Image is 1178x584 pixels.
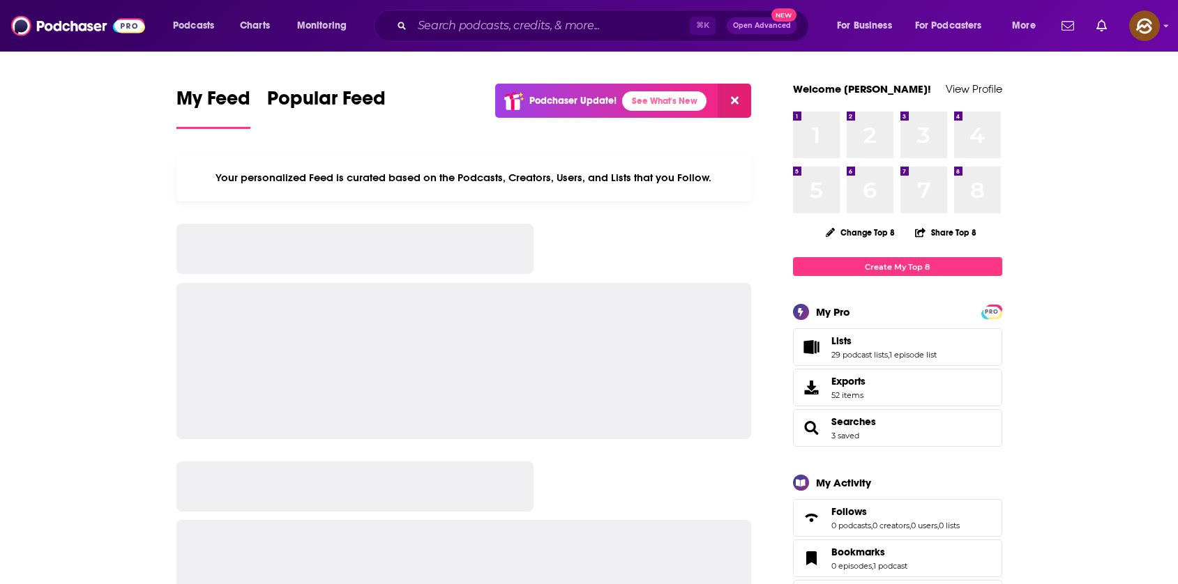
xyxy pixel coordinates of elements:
span: Lists [831,335,852,347]
a: 1 episode list [889,350,937,360]
span: More [1012,16,1036,36]
a: Show notifications dropdown [1056,14,1080,38]
span: For Podcasters [915,16,982,36]
span: Lists [793,328,1002,366]
span: , [871,521,873,530]
a: See What's New [622,91,707,111]
button: open menu [287,15,365,37]
a: 0 lists [939,521,960,530]
button: Change Top 8 [817,224,904,241]
a: Exports [793,369,1002,406]
span: , [872,561,873,571]
a: Welcome [PERSON_NAME]! [793,82,931,95]
img: User Profile [1129,10,1160,41]
div: My Activity [816,476,871,489]
span: , [888,350,889,360]
div: Your personalized Feed is curated based on the Podcasts, Creators, Users, and Lists that you Follow. [176,154,752,201]
a: 0 users [911,521,937,530]
span: Exports [798,378,826,397]
a: 3 saved [831,431,859,440]
a: Charts [231,15,278,37]
span: Logged in as hey85204 [1129,10,1160,41]
a: Show notifications dropdown [1091,14,1112,38]
span: My Feed [176,86,250,118]
a: Bookmarks [831,546,907,558]
span: Popular Feed [267,86,386,118]
span: Exports [831,375,866,387]
a: 29 podcast lists [831,350,888,360]
a: 0 episodes [831,561,872,571]
a: 0 podcasts [831,521,871,530]
a: Lists [798,337,826,357]
img: Podchaser - Follow, Share and Rate Podcasts [11,13,145,39]
a: 1 podcast [873,561,907,571]
button: Open AdvancedNew [727,17,797,34]
span: Bookmarks [831,546,885,558]
a: My Feed [176,86,250,129]
a: Lists [831,335,937,347]
a: Bookmarks [798,548,826,568]
a: Searches [831,415,876,428]
span: Open Advanced [733,22,791,29]
a: View Profile [946,82,1002,95]
span: PRO [983,307,1000,317]
button: Share Top 8 [914,219,977,246]
a: Create My Top 8 [793,257,1002,276]
button: open menu [1002,15,1053,37]
a: Follows [798,508,826,528]
span: Podcasts [173,16,214,36]
span: Searches [793,409,1002,447]
span: For Business [837,16,892,36]
span: , [909,521,911,530]
span: Charts [240,16,270,36]
button: open menu [827,15,909,37]
div: Search podcasts, credits, & more... [387,10,822,42]
span: ⌘ K [690,17,716,35]
a: 0 creators [873,521,909,530]
span: New [771,8,796,22]
span: , [937,521,939,530]
p: Podchaser Update! [529,95,617,107]
a: Follows [831,505,960,518]
input: Search podcasts, credits, & more... [412,15,690,37]
button: open menu [906,15,1002,37]
span: Follows [831,505,867,518]
a: Popular Feed [267,86,386,129]
span: Monitoring [297,16,347,36]
span: 52 items [831,390,866,400]
button: open menu [163,15,232,37]
span: Follows [793,499,1002,537]
button: Show profile menu [1129,10,1160,41]
a: PRO [983,306,1000,316]
span: Bookmarks [793,539,1002,577]
div: My Pro [816,305,850,318]
a: Searches [798,418,826,438]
